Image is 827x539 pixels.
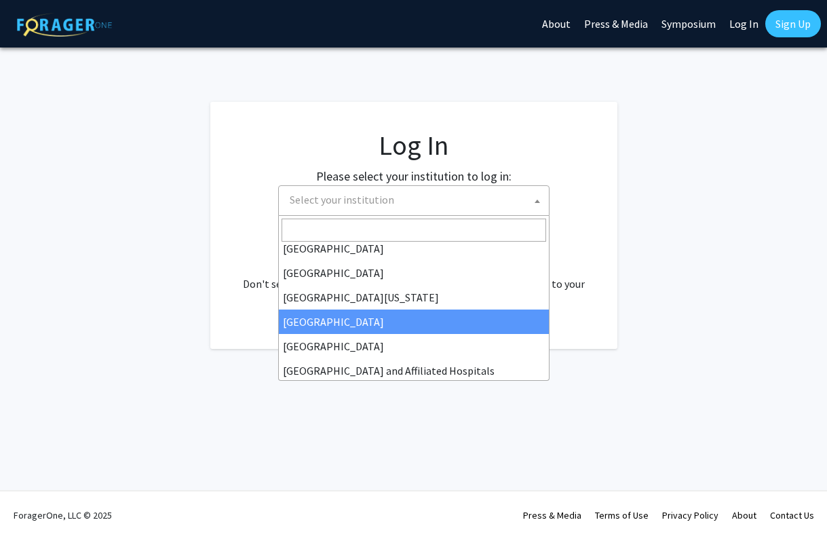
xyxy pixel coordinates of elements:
div: No account? . Don't see your institution? about bringing ForagerOne to your institution. [237,243,590,308]
li: [GEOGRAPHIC_DATA][US_STATE] [279,285,549,310]
h1: Log In [237,129,590,162]
img: ForagerOne Logo [17,13,112,37]
label: Please select your institution to log in: [316,167,512,185]
a: Press & Media [523,509,581,521]
span: Select your institution [284,186,549,214]
li: [GEOGRAPHIC_DATA] [279,334,549,358]
iframe: Chat [10,478,58,529]
a: About [732,509,756,521]
a: Privacy Policy [662,509,718,521]
div: ForagerOne, LLC © 2025 [14,491,112,539]
span: Select your institution [278,185,550,216]
span: Select your institution [290,193,394,206]
input: Search [282,219,546,242]
a: Sign Up [765,10,821,37]
a: Contact Us [770,509,814,521]
li: [GEOGRAPHIC_DATA] [279,236,549,261]
li: [GEOGRAPHIC_DATA] [279,310,549,334]
li: [GEOGRAPHIC_DATA] and Affiliated Hospitals [279,358,549,383]
a: Terms of Use [595,509,649,521]
li: [GEOGRAPHIC_DATA] [279,261,549,285]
